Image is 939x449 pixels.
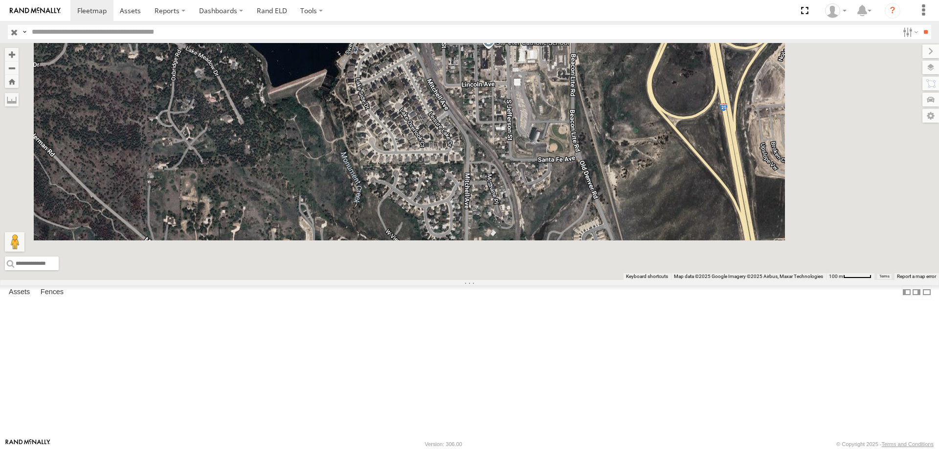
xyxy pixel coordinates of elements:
span: 100 m [829,274,843,279]
button: Zoom Home [5,75,19,88]
button: Drag Pegman onto the map to open Street View [5,232,24,252]
label: Hide Summary Table [922,285,932,299]
label: Search Filter Options [899,25,920,39]
label: Dock Summary Table to the Left [902,285,912,299]
label: Dock Summary Table to the Right [912,285,921,299]
a: Terms and Conditions [882,441,934,447]
label: Fences [36,285,68,299]
button: Keyboard shortcuts [626,273,668,280]
a: Report a map error [897,274,936,279]
i: ? [885,3,900,19]
a: Visit our Website [5,439,50,449]
label: Assets [4,285,35,299]
label: Map Settings [922,109,939,123]
img: rand-logo.svg [10,7,61,14]
span: Map data ©2025 Google Imagery ©2025 Airbus, Maxar Technologies [674,274,823,279]
label: Search Query [21,25,28,39]
a: Terms (opens in new tab) [879,275,890,278]
div: Chase Tanke [822,3,850,18]
button: Map Scale: 100 m per 54 pixels [826,273,874,280]
div: © Copyright 2025 - [836,441,934,447]
button: Zoom in [5,48,19,61]
label: Measure [5,93,19,107]
div: Version: 306.00 [425,441,462,447]
button: Zoom out [5,61,19,75]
